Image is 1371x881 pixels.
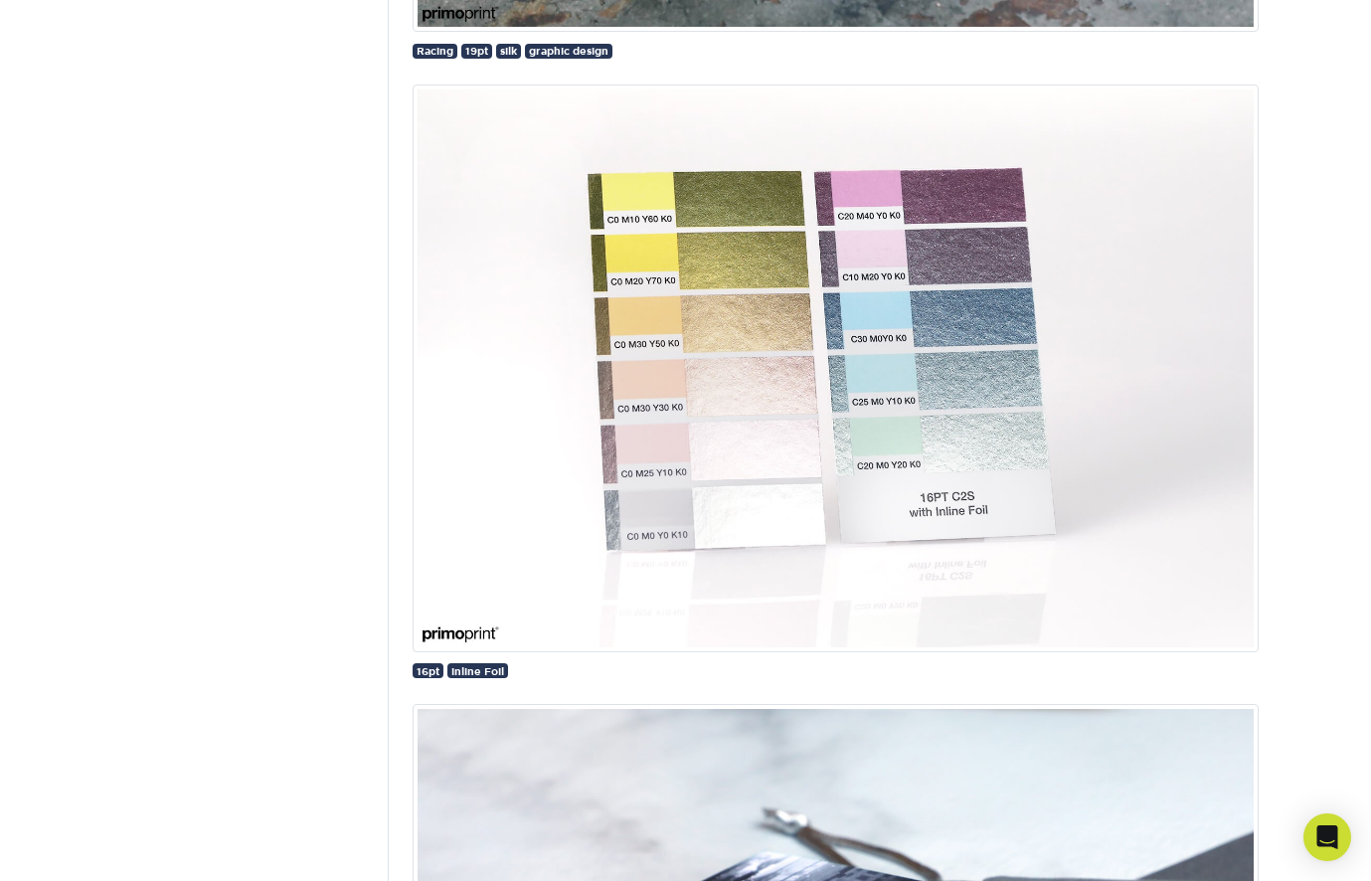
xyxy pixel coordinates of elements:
iframe: Google Customer Reviews [5,820,169,874]
a: Racing [413,44,457,59]
span: silk [500,45,517,57]
span: 16pt [417,665,439,677]
a: 16pt [413,663,443,678]
img: Add metallic CMYK colors to enhance your UV Coated card. Designed by Primoprint. [413,85,1259,652]
span: Racing [417,45,453,57]
a: silk [496,44,521,59]
a: 19pt [461,44,492,59]
a: inline Foil [447,663,508,678]
span: inline Foil [451,665,504,677]
div: Open Intercom Messenger [1303,813,1351,861]
span: 19pt [465,45,488,57]
a: graphic design [525,44,612,59]
span: graphic design [529,45,608,57]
